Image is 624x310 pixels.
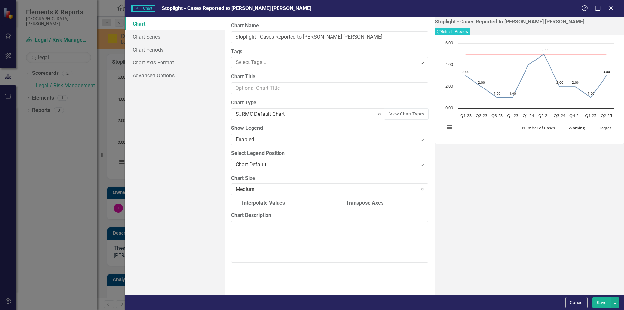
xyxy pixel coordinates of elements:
[601,113,612,118] text: Q2-25
[491,113,503,118] text: Q3-23
[541,47,548,52] text: 5.00
[125,30,225,43] a: Chart Series
[125,69,225,82] a: Advanced Options
[445,123,454,132] button: View chart menu, Chart
[588,91,594,96] text: 1.00
[572,80,579,85] text: 2.00
[445,105,453,111] text: 0.00
[445,83,453,89] text: 2.00
[435,28,470,35] button: Refresh Preview
[494,91,500,96] text: 1.00
[346,199,383,207] div: Transpose Axes
[509,91,516,96] text: 1.00
[592,297,611,308] button: Save
[231,125,428,132] label: Show Legend
[478,80,485,85] text: 2.00
[554,113,565,118] text: Q3-24
[231,48,428,56] label: Tags
[562,125,585,131] button: Show Warning
[231,175,428,182] label: Chart Size
[585,113,596,118] text: Q1-25
[231,73,428,81] label: Chart Title
[556,80,563,85] text: 2.00
[507,113,518,118] text: Q4-23
[236,161,417,168] div: Chart Default
[125,56,225,69] a: Chart Axis Format
[476,113,487,118] text: Q2-23
[125,17,225,30] a: Chart
[131,5,155,12] span: Chart
[460,113,472,118] text: Q1-23
[125,43,225,56] a: Chart Periods
[565,297,588,308] button: Cancel
[162,5,311,11] span: Stoplight - Cases Reported to [PERSON_NAME] [PERSON_NAME]
[465,107,608,110] g: Target, line 3 of 3 with 10 data points.
[242,199,285,207] div: Interpolate Values
[231,22,428,30] label: Chart Name
[231,212,428,219] label: Chart Description
[441,40,617,138] div: Chart. Highcharts interactive chart.
[445,61,453,67] text: 4.00
[538,113,550,118] text: Q2-24
[465,53,608,99] g: Number of Cases, line 1 of 3 with 10 data points.
[231,82,428,94] input: Optional Chart Title
[435,19,624,25] h3: Stoplight - Cases Reported to [PERSON_NAME] [PERSON_NAME]
[236,136,417,143] div: Enabled
[231,150,428,157] label: Select Legend Position
[441,40,617,138] svg: Interactive chart
[385,108,429,120] button: View Chart Types
[592,125,612,131] button: Show Target
[231,99,428,107] label: Chart Type
[462,69,469,74] text: 3.00
[236,111,374,118] div: SJRMC Default Chart
[523,113,534,118] text: Q1-24
[236,186,417,193] div: Medium
[603,69,610,74] text: 3.00
[445,40,453,46] text: 6.00
[569,113,581,118] text: Q4-24
[525,59,532,63] text: 4.00
[515,125,555,131] button: Show Number of Cases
